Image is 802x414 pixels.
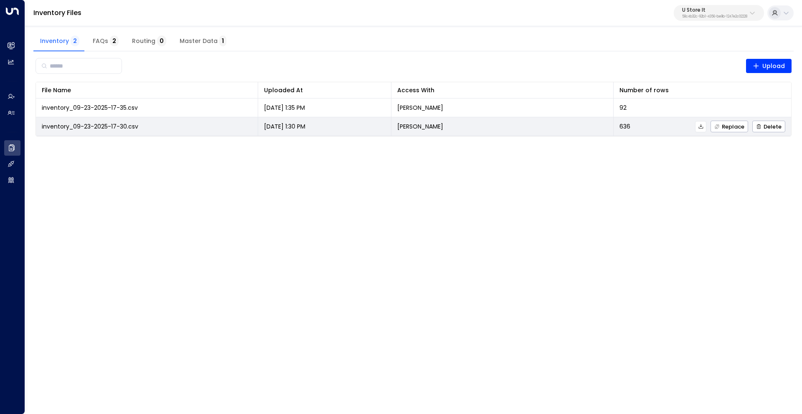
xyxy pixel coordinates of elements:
span: 636 [619,122,630,131]
span: 2 [71,35,79,46]
button: Delete [752,121,785,132]
div: Number of rows [619,85,785,95]
span: 1 [219,35,226,46]
div: File Name [42,85,252,95]
p: [PERSON_NAME] [397,122,443,131]
p: [PERSON_NAME] [397,103,443,112]
button: Upload [746,59,792,73]
span: Upload [753,61,785,71]
div: File Name [42,85,71,95]
p: 58c4b32c-92b1-4356-be9b-1247e2c02228 [682,15,747,18]
span: Master Data [180,38,226,45]
span: Delete [756,124,782,129]
div: Access With [397,85,607,95]
span: 92 [619,103,627,112]
span: FAQs [93,38,119,45]
span: 0 [157,35,166,46]
span: inventory_09-23-2025-17-35.csv [42,103,138,112]
button: Replace [711,121,748,132]
div: Uploaded At [264,85,303,95]
div: Number of rows [619,85,669,95]
div: Uploaded At [264,85,385,95]
p: U Store It [682,8,747,13]
span: 2 [110,35,119,46]
span: Replace [714,124,744,129]
span: Inventory [40,38,79,45]
p: [DATE] 1:35 PM [264,103,305,112]
p: [DATE] 1:30 PM [264,122,305,131]
span: Routing [132,38,166,45]
a: Inventory Files [33,8,81,18]
span: inventory_09-23-2025-17-30.csv [42,122,138,131]
button: U Store It58c4b32c-92b1-4356-be9b-1247e2c02228 [674,5,764,21]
